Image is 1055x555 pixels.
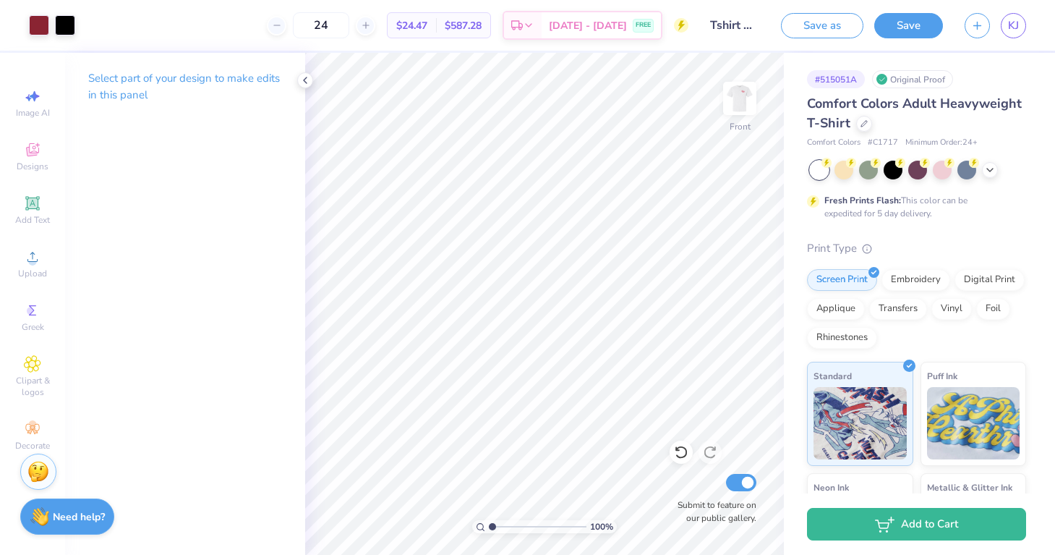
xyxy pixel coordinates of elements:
button: Save as [781,13,863,38]
div: Original Proof [872,70,953,88]
span: Comfort Colors [807,137,860,149]
strong: Fresh Prints Flash: [824,195,901,206]
div: Screen Print [807,269,877,291]
span: Standard [813,368,852,384]
span: 100 % [590,520,613,533]
span: FREE [636,20,651,30]
span: Comfort Colors Adult Heavyweight T-Shirt [807,95,1022,132]
img: Standard [813,387,907,459]
button: Save [874,13,943,38]
span: # C1717 [868,137,898,149]
div: This color can be expedited for 5 day delivery. [824,194,1002,220]
div: Front [730,120,751,133]
span: Metallic & Glitter Ink [927,480,1012,495]
span: Puff Ink [927,368,957,384]
span: Designs [17,161,48,172]
p: Select part of your design to make edits in this panel [88,70,282,103]
span: Neon Ink [813,480,849,495]
strong: Need help? [53,510,105,524]
div: Rhinestones [807,327,877,349]
span: $587.28 [445,18,482,33]
div: Digital Print [954,269,1025,291]
div: Vinyl [931,298,972,320]
a: KJ [1001,13,1026,38]
span: Decorate [15,440,50,452]
div: Transfers [869,298,927,320]
span: Clipart & logos [7,375,58,398]
label: Submit to feature on our public gallery. [670,499,756,525]
input: Untitled Design [699,11,770,40]
span: Greek [22,321,44,333]
div: Foil [976,298,1010,320]
input: – – [293,12,349,38]
img: Front [725,84,754,113]
span: Minimum Order: 24 + [905,137,978,149]
img: Puff Ink [927,387,1020,459]
span: [DATE] - [DATE] [549,18,627,33]
button: Add to Cart [807,508,1026,541]
div: # 515051A [807,70,865,88]
div: Print Type [807,240,1026,257]
span: $24.47 [396,18,427,33]
div: Embroidery [881,269,950,291]
span: Image AI [16,107,50,119]
span: KJ [1008,17,1019,34]
div: Applique [807,298,865,320]
span: Upload [18,268,47,279]
span: Add Text [15,214,50,226]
